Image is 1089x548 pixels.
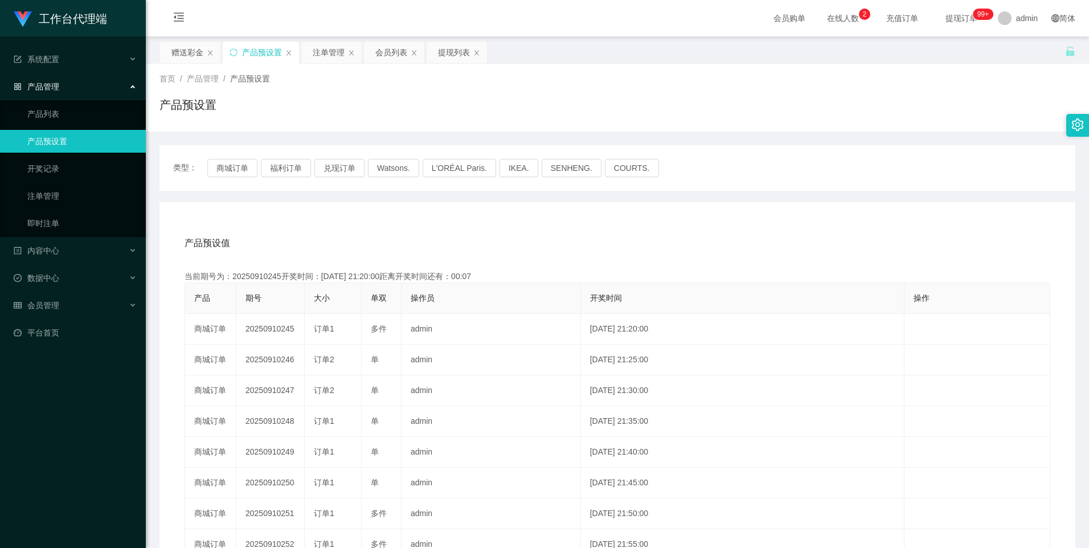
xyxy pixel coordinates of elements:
i: 图标: close [285,50,292,56]
div: 会员列表 [375,42,407,63]
span: / [180,74,182,83]
i: 图标: menu-fold [159,1,198,37]
div: 当前期号为：20250910245开奖时间：[DATE] 21:20:00距离开奖时间还有：00:07 [185,271,1050,283]
td: 商城订单 [185,375,236,406]
td: admin [402,468,581,498]
td: 20250910248 [236,406,305,437]
h1: 工作台代理端 [39,1,107,37]
div: 产品预设置 [242,42,282,63]
span: 产品管理 [14,82,59,91]
td: [DATE] 21:25:00 [581,345,904,375]
button: Watsons. [368,159,419,177]
span: 单 [371,355,379,364]
span: 期号 [245,293,261,302]
span: 订单1 [314,509,334,518]
td: 20250910247 [236,375,305,406]
span: 内容中心 [14,246,59,255]
button: 兑现订单 [314,159,365,177]
i: 图标: sync [230,48,238,56]
span: 提现订单 [940,14,983,22]
td: 20250910249 [236,437,305,468]
span: 订单1 [314,447,334,456]
td: admin [402,345,581,375]
span: 单 [371,386,379,395]
td: [DATE] 21:45:00 [581,468,904,498]
button: SENHENG. [542,159,601,177]
i: 图标: check-circle-o [14,274,22,282]
td: [DATE] 21:50:00 [581,498,904,529]
span: 单 [371,416,379,426]
td: admin [402,437,581,468]
td: 商城订单 [185,498,236,529]
a: 工作台代理端 [14,14,107,23]
span: 首页 [159,74,175,83]
td: 商城订单 [185,468,236,498]
span: 会员管理 [14,301,59,310]
span: 多件 [371,324,387,333]
td: 20250910246 [236,345,305,375]
a: 产品列表 [27,103,137,125]
span: 开奖时间 [590,293,622,302]
td: [DATE] 21:35:00 [581,406,904,437]
button: COURTS. [605,159,659,177]
sup: 2 [859,9,870,20]
a: 即时注单 [27,212,137,235]
span: 产品预设置 [230,74,270,83]
i: 图标: unlock [1065,46,1075,56]
span: 产品预设值 [185,236,230,250]
button: L'ORÉAL Paris. [423,159,496,177]
div: 注单管理 [313,42,345,63]
span: 订单1 [314,478,334,487]
a: 图标: dashboard平台首页 [14,321,137,344]
button: IKEA. [500,159,538,177]
td: admin [402,406,581,437]
td: 20250910251 [236,498,305,529]
span: 单 [371,478,379,487]
i: 图标: profile [14,247,22,255]
i: 图标: close [207,50,214,56]
td: admin [402,498,581,529]
td: 20250910250 [236,468,305,498]
span: 在线人数 [821,14,865,22]
a: 注单管理 [27,185,137,207]
i: 图标: close [411,50,417,56]
span: 订单1 [314,324,334,333]
i: 图标: global [1051,14,1059,22]
div: 赠送彩金 [171,42,203,63]
span: 单 [371,447,379,456]
span: 操作员 [411,293,435,302]
img: logo.9652507e.png [14,11,32,27]
span: 产品 [194,293,210,302]
span: 多件 [371,509,387,518]
p: 2 [863,9,867,20]
a: 产品预设置 [27,130,137,153]
span: 系统配置 [14,55,59,64]
td: [DATE] 21:40:00 [581,437,904,468]
i: 图标: form [14,55,22,63]
span: 大小 [314,293,330,302]
h1: 产品预设置 [159,96,216,113]
span: / [223,74,226,83]
span: 产品管理 [187,74,219,83]
span: 订单2 [314,386,334,395]
span: 数据中心 [14,273,59,283]
i: 图标: setting [1071,118,1084,131]
i: 图标: close [348,50,355,56]
td: admin [402,375,581,406]
span: 订单1 [314,416,334,426]
span: 充值订单 [881,14,924,22]
td: [DATE] 21:30:00 [581,375,904,406]
div: 提现列表 [438,42,470,63]
i: 图标: close [473,50,480,56]
span: 类型： [173,159,207,177]
button: 商城订单 [207,159,257,177]
td: [DATE] 21:20:00 [581,314,904,345]
i: 图标: table [14,301,22,309]
td: 商城订单 [185,345,236,375]
td: 商城订单 [185,437,236,468]
a: 开奖记录 [27,157,137,180]
td: admin [402,314,581,345]
td: 商城订单 [185,406,236,437]
button: 福利订单 [261,159,311,177]
span: 单双 [371,293,387,302]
